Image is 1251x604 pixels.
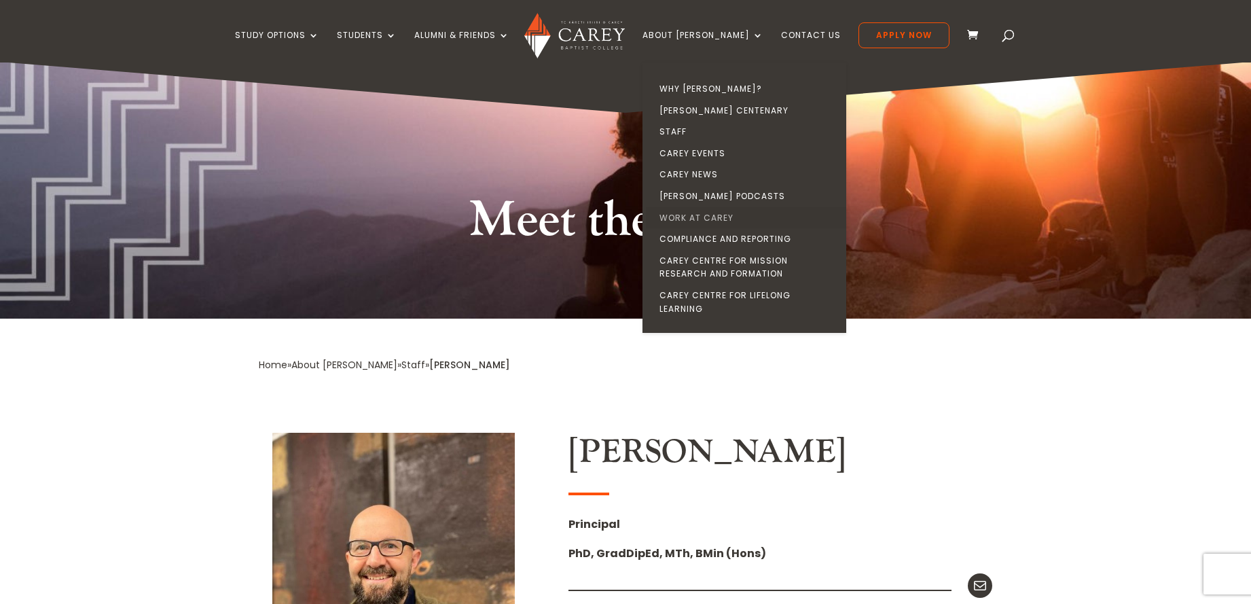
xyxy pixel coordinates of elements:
[646,143,850,164] a: Carey Events
[568,516,620,532] strong: Principal
[646,78,850,100] a: Why [PERSON_NAME]?
[414,31,509,63] a: Alumni & Friends
[646,250,850,285] a: Carey Centre for Mission Research and Formation
[446,189,805,260] h1: Meet the Team
[291,358,397,372] a: About [PERSON_NAME]
[646,164,850,185] a: Carey News
[646,185,850,207] a: [PERSON_NAME] Podcasts
[401,358,425,372] a: Staff
[337,31,397,63] a: Students
[259,356,429,374] div: » » »
[259,358,287,372] a: Home
[429,356,510,374] div: [PERSON_NAME]
[646,100,850,122] a: [PERSON_NAME] Centenary
[646,228,850,250] a: Compliance and Reporting
[646,285,850,319] a: Carey Centre for Lifelong Learning
[568,433,992,479] h2: [PERSON_NAME]
[781,31,841,63] a: Contact Us
[642,31,763,63] a: About [PERSON_NAME]
[235,31,319,63] a: Study Options
[858,22,949,48] a: Apply Now
[646,121,850,143] a: Staff
[524,13,624,58] img: Carey Baptist College
[646,207,850,229] a: Work at Carey
[568,546,766,561] strong: PhD, GradDipEd, MTh, BMin (Hons)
